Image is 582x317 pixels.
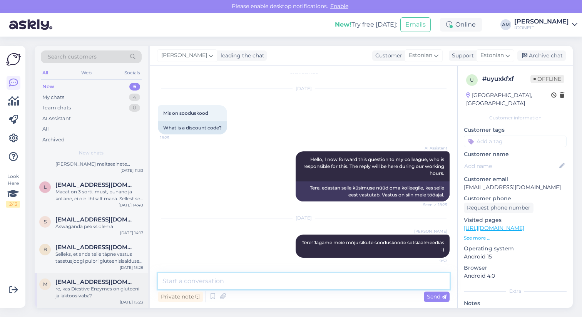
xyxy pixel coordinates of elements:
[335,20,397,29] div: Try free [DATE]:
[120,299,143,305] div: [DATE] 15:23
[42,115,71,122] div: AI Assistant
[42,94,64,101] div: My chats
[158,85,450,92] div: [DATE]
[6,201,20,208] div: 2 / 3
[129,83,140,91] div: 6
[48,53,97,61] span: Search customers
[217,52,264,60] div: leading the chat
[129,104,140,112] div: 0
[480,51,504,60] span: Estonian
[464,253,567,261] p: Android 15
[514,18,569,25] div: [PERSON_NAME]
[464,245,567,253] p: Operating system
[42,125,49,133] div: All
[42,136,65,144] div: Archived
[464,225,524,231] a: [URL][DOMAIN_NAME]
[55,181,135,188] span: lisandratalving@gmail.com
[79,149,104,156] span: New chats
[55,216,135,223] span: Siiris1966@gmail.com
[464,203,533,213] div: Request phone number
[464,272,567,280] p: Android 4.0
[449,52,474,60] div: Support
[120,168,143,173] div: [DATE] 11:33
[160,135,189,141] span: 18:25
[418,258,447,264] span: 9:52
[400,17,431,32] button: Emails
[464,126,567,134] p: Customer tags
[42,83,54,91] div: New
[161,51,207,60] span: [PERSON_NAME]
[158,215,450,221] div: [DATE]
[464,216,567,224] p: Visited pages
[414,228,447,234] span: [PERSON_NAME]
[55,244,135,251] span: birgit.paal@gmail.com
[6,52,21,67] img: Askly Logo
[328,3,351,10] span: Enable
[43,281,47,287] span: m
[302,240,445,252] span: Tere! Jagame meie mõjuisikute sooduskoode sotsiaalmeedias :)
[158,292,203,302] div: Private note
[530,75,564,83] span: Offline
[120,230,143,236] div: [DATE] 14:17
[303,156,445,176] span: Hello, I now forward this question to my colleague, who is responsible for this. The reply will b...
[43,247,47,252] span: b
[514,25,569,31] div: ICONFIT
[517,50,566,61] div: Archive chat
[123,68,142,78] div: Socials
[466,91,551,107] div: [GEOGRAPHIC_DATA], [GEOGRAPHIC_DATA]
[158,121,227,134] div: What is a discount code?
[42,104,71,112] div: Team chats
[464,264,567,272] p: Browser
[482,74,530,84] div: # uyuxkfxf
[55,188,143,202] div: Macat on 3 sorti, must, punane ja kollane, ei ole lihtsalt maca. Sellest see küsimus tekkiski, ku...
[41,68,50,78] div: All
[80,68,93,78] div: Web
[55,278,135,285] span: merikeraudmae@gmail.com
[464,162,558,170] input: Add name
[120,265,143,270] div: [DATE] 15:29
[372,52,402,60] div: Customer
[129,94,140,101] div: 4
[464,235,567,242] p: See more ...
[296,181,450,201] div: Tere, edastan selle küsimuse nüüd oma kolleegile, kes selle eest vastutab. Vastus on siin meie tö...
[464,299,567,307] p: Notes
[464,288,567,295] div: Extra
[427,293,447,300] span: Send
[464,195,567,203] p: Customer phone
[163,110,208,116] span: Mis on sooduskood
[409,51,432,60] span: Estonian
[464,114,567,121] div: Customer information
[470,77,474,83] span: u
[119,202,143,208] div: [DATE] 14:40
[55,223,143,230] div: Aswaganda peaks olema
[440,18,482,32] div: Online
[335,21,351,28] b: New!
[418,202,447,208] span: Seen ✓ 18:25
[464,175,567,183] p: Customer email
[464,136,567,147] input: Add a tag
[514,18,577,31] a: [PERSON_NAME]ICONFIT
[464,183,567,191] p: [EMAIL_ADDRESS][DOMAIN_NAME]
[6,173,20,208] div: Look Here
[44,184,47,190] span: l
[418,145,447,151] span: AI Assistant
[500,19,511,30] div: AM
[464,150,567,158] p: Customer name
[44,219,47,225] span: S
[55,285,143,299] div: re, kas Diestive Enzymes on gluteeni ja laktoosivaba?
[55,251,143,265] div: Selleks, et anda teile täpne vastus taastusjoogi pulbri gluteenisisalduse kohta, pean ma seda kol...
